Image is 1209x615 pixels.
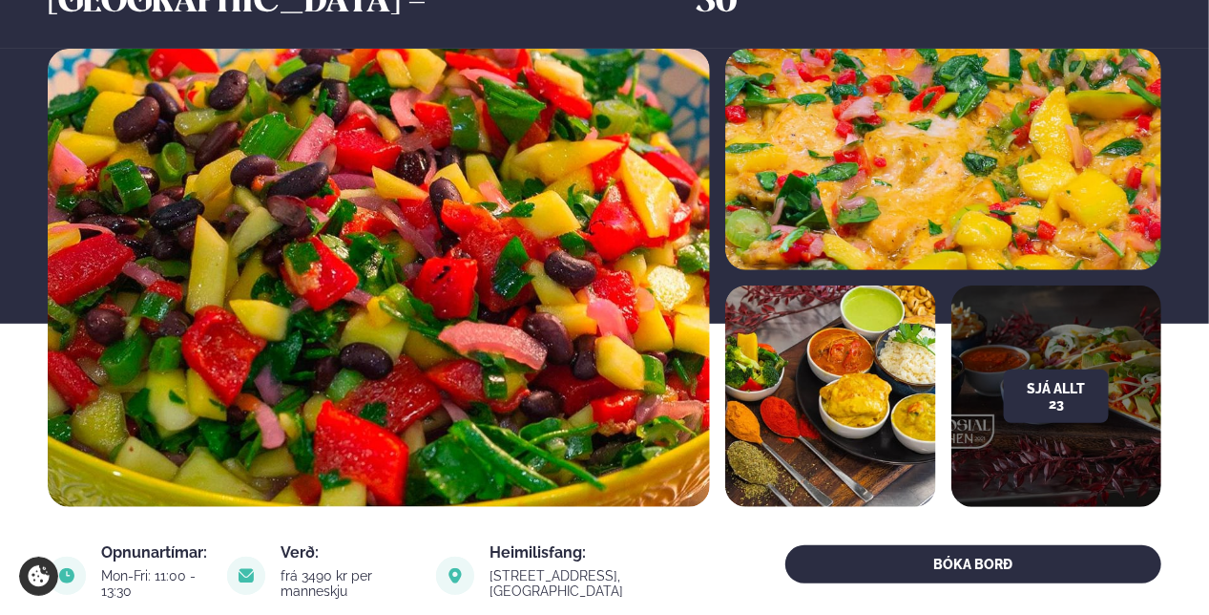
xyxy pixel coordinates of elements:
div: Heimilisfang: [490,545,718,561]
div: [STREET_ADDRESS], [GEOGRAPHIC_DATA] [490,568,718,599]
img: image alt [48,557,86,595]
div: Mon-Fri: 11:00 - 13:30 [101,568,207,599]
div: Opnunartímar: [101,545,207,561]
button: BÓKA BORÐ [785,545,1162,583]
img: image alt [227,557,265,595]
a: link [490,580,718,603]
img: image alt [48,49,710,507]
img: image alt [436,557,474,595]
img: image alt [725,286,936,507]
button: Sjá allt 23 [1004,370,1109,423]
img: image alt [725,49,1161,270]
a: Cookie settings [19,557,58,596]
div: frá 3490 kr per manneskju [281,568,416,599]
div: Verð: [281,545,416,561]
